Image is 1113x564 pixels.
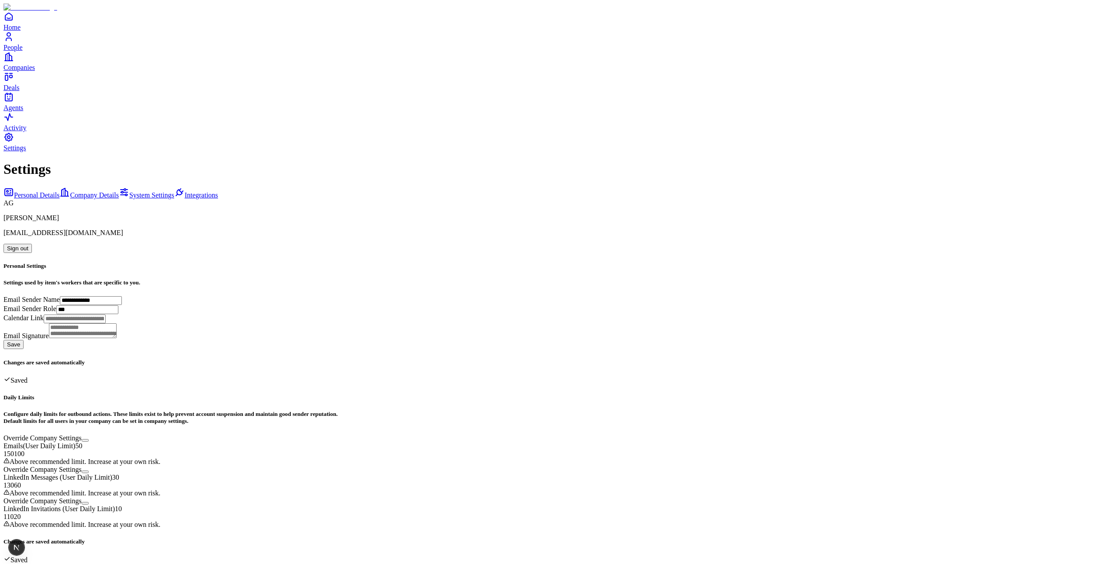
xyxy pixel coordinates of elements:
span: Activity [3,124,26,131]
a: Integrations [174,191,218,199]
h5: Changes are saved automatically [3,359,1110,366]
label: LinkedIn Invitations [3,505,115,512]
a: System Settings [119,191,174,199]
div: AG [3,199,1110,207]
span: 100 [14,450,24,457]
div: Saved [3,376,1110,384]
span: Settings [3,144,26,152]
span: 1 [3,481,7,489]
span: 50 [7,450,14,457]
span: Agents [3,104,23,111]
span: 30 [112,474,119,481]
span: People [3,44,23,51]
span: 60 [14,481,21,489]
h1: Settings [3,161,1110,177]
span: 20 [14,513,21,520]
label: Email Signature [3,332,49,339]
img: Item Brain Logo [3,3,57,11]
span: Deals [3,84,19,91]
span: Companies [3,64,35,71]
h5: Settings used by item's workers that are specific to you. [3,279,1110,286]
span: (User Daily Limit) [23,442,75,450]
label: Email Sender Name [3,296,60,303]
span: Override Company Settings [3,497,82,505]
span: (User Daily Limit) [60,474,112,481]
a: People [3,31,1110,51]
label: Email Sender Role [3,305,56,312]
h5: Daily Limits [3,394,1110,401]
h5: Changes are saved automatically [3,538,1110,545]
span: Integrations [185,191,218,199]
span: System Settings [129,191,174,199]
p: [PERSON_NAME] [3,214,1110,222]
button: Save [3,340,24,349]
h5: Personal Settings [3,263,1110,270]
span: 1 [3,513,7,520]
label: Calendar Link [3,314,44,322]
a: Agents [3,92,1110,111]
a: Deals [3,72,1110,91]
span: 1 [3,450,7,457]
a: Personal Details [3,191,59,199]
div: Saved [3,555,1110,564]
span: 30 [7,481,14,489]
button: Sign out [3,244,32,253]
span: Override Company Settings [3,466,82,473]
a: Companies [3,52,1110,71]
label: Emails [3,442,75,450]
a: Settings [3,132,1110,152]
span: (User Daily Limit) [62,505,115,512]
a: Home [3,11,1110,31]
a: Company Details [59,191,119,199]
span: 10 [115,505,122,512]
span: Above recommended limit. Increase at your own risk. [10,521,160,528]
span: 10 [7,513,14,520]
p: [EMAIL_ADDRESS][DOMAIN_NAME] [3,229,1110,237]
span: Personal Details [14,191,59,199]
a: Activity [3,112,1110,131]
span: 50 [75,442,82,450]
span: Company Details [70,191,119,199]
label: LinkedIn Messages [3,474,112,481]
span: Override Company Settings [3,434,82,442]
span: Above recommended limit. Increase at your own risk. [10,489,160,497]
h5: Configure daily limits for outbound actions. These limits exist to help prevent account suspensio... [3,411,1110,425]
span: Home [3,24,21,31]
span: Above recommended limit. Increase at your own risk. [10,458,160,465]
